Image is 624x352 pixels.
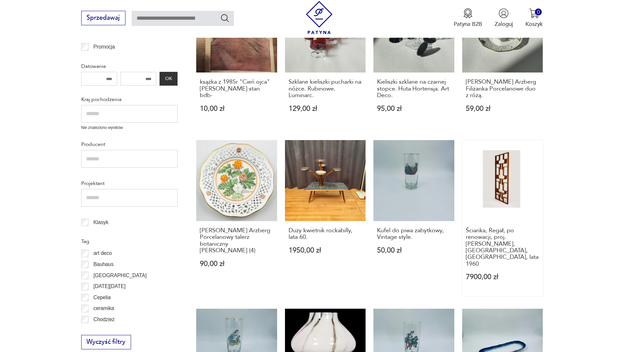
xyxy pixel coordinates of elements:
[81,62,178,71] p: Datowanie
[499,8,509,18] img: Ikonka użytkownika
[377,105,451,112] p: 95,00 zł
[81,95,178,104] p: Kraj pochodzenia
[466,227,539,267] h3: Ścianka, Regał, po renowacji, proj. [PERSON_NAME], [GEOGRAPHIC_DATA], [GEOGRAPHIC_DATA], lata 1960
[81,16,125,21] a: Sprzedawaj
[303,1,336,34] img: Patyna - sklep z meblami i dekoracjami vintage
[93,293,111,302] p: Cepelia
[93,326,113,335] p: Ćmielów
[285,140,366,296] a: Duży kwietnik rockabilly, lata 60.Duży kwietnik rockabilly, lata 60.1950,00 zł
[289,227,362,241] h3: Duży kwietnik rockabilly, lata 60.
[525,20,543,28] p: Koszyk
[81,335,131,349] button: Wyczyść filtry
[200,105,274,112] p: 10,00 zł
[377,247,451,254] p: 50,00 zł
[495,8,513,28] button: Zaloguj
[220,13,230,23] button: Szukaj
[463,8,473,18] img: Ikona medalu
[93,43,115,51] p: Promocja
[93,249,112,258] p: art deco
[466,79,539,99] h3: [PERSON_NAME] Arzberg Filiżanka Porcelanowe duo z różą.
[160,72,177,86] button: OK
[289,79,362,99] h3: Szklane kieliszki pucharki na nóżce. Rubinowe. Luminarc.
[93,260,114,269] p: Bauhaus
[81,125,178,131] p: Nie znaleziono wyników
[93,282,125,291] p: [DATE][DATE]
[200,79,274,99] h3: ksążka z 1985r "Cień ojca" [PERSON_NAME] stan bdb-
[81,179,178,188] p: Projektant
[81,11,125,25] button: Sprzedawaj
[495,20,513,28] p: Zaloguj
[196,140,277,296] a: Schumann Arzberg Porcelanowy talerz botaniczny Malina nordycka (4)[PERSON_NAME] Arzberg Porcelano...
[377,79,451,99] h3: Kieliszki szklane na czarnej stopce. Huta Hortensja. Art Deco.
[200,260,274,267] p: 90,00 zł
[289,105,362,112] p: 129,00 zł
[454,8,482,28] a: Ikona medaluPatyna B2B
[81,140,178,149] p: Producent
[289,247,362,254] p: 1950,00 zł
[377,227,451,241] h3: Kufel do piwa zabytkowy, Vintage style.
[93,304,114,313] p: ceramika
[93,218,108,227] p: Klasyk
[454,20,482,28] p: Patyna B2B
[462,140,543,296] a: Ścianka, Regał, po renowacji, proj. Ludvik Volak, Holesov, Czechy, lata 1960Ścianka, Regał, po re...
[466,274,539,280] p: 7900,00 zł
[81,237,178,246] p: Tag
[529,8,539,18] img: Ikona koszyka
[373,140,454,296] a: Kufel do piwa zabytkowy, Vintage style.Kufel do piwa zabytkowy, Vintage style.50,00 zł
[454,8,482,28] button: Patyna B2B
[200,227,274,254] h3: [PERSON_NAME] Arzberg Porcelanowy talerz botaniczny [PERSON_NAME] (4)
[466,105,539,112] p: 59,00 zł
[535,9,542,15] div: 0
[93,315,115,324] p: Chodzież
[525,8,543,28] button: 0Koszyk
[93,271,146,280] p: [GEOGRAPHIC_DATA]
